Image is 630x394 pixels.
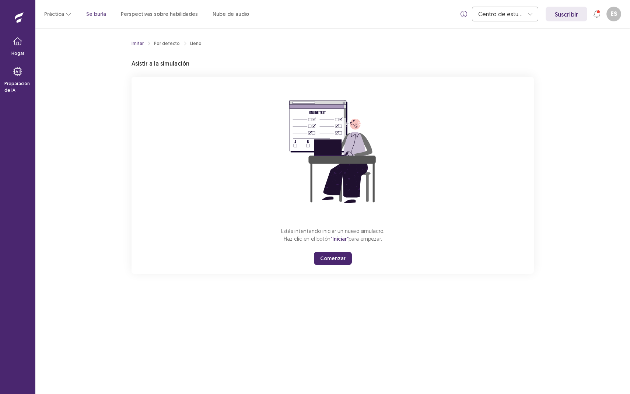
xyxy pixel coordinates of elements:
img: simulacro de asistencia [266,86,399,218]
font: "Iniciar" [330,236,349,242]
font: para empezar. [349,236,382,242]
font: Perspectivas sobre habilidades [121,11,198,17]
font: Lleno [190,41,202,46]
button: Práctica [44,7,71,21]
font: Práctica [44,11,64,18]
font: Preparación de IA [4,81,30,93]
font: Imitar [132,41,144,46]
font: Haz clic en el botón [284,236,330,242]
font: Comenzar [320,255,346,262]
font: Se burla [86,11,106,17]
nav: migaja de pan [132,40,202,47]
font: Suscribir [555,11,578,18]
a: Se burla [86,10,106,18]
a: Imitar [132,40,144,47]
font: Nube de audio [213,11,249,17]
button: ES [606,7,621,21]
font: Por defecto [154,41,180,46]
font: Asistir a la simulación [132,60,189,67]
button: Comenzar [314,252,352,265]
font: Hogar [11,50,24,56]
a: Nube de audio [213,10,249,18]
a: Suscribir [546,7,587,21]
a: Perspectivas sobre habilidades [121,10,198,18]
button: información [457,7,470,21]
font: Estás intentando iniciar un nuevo simulacro. [281,228,384,234]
